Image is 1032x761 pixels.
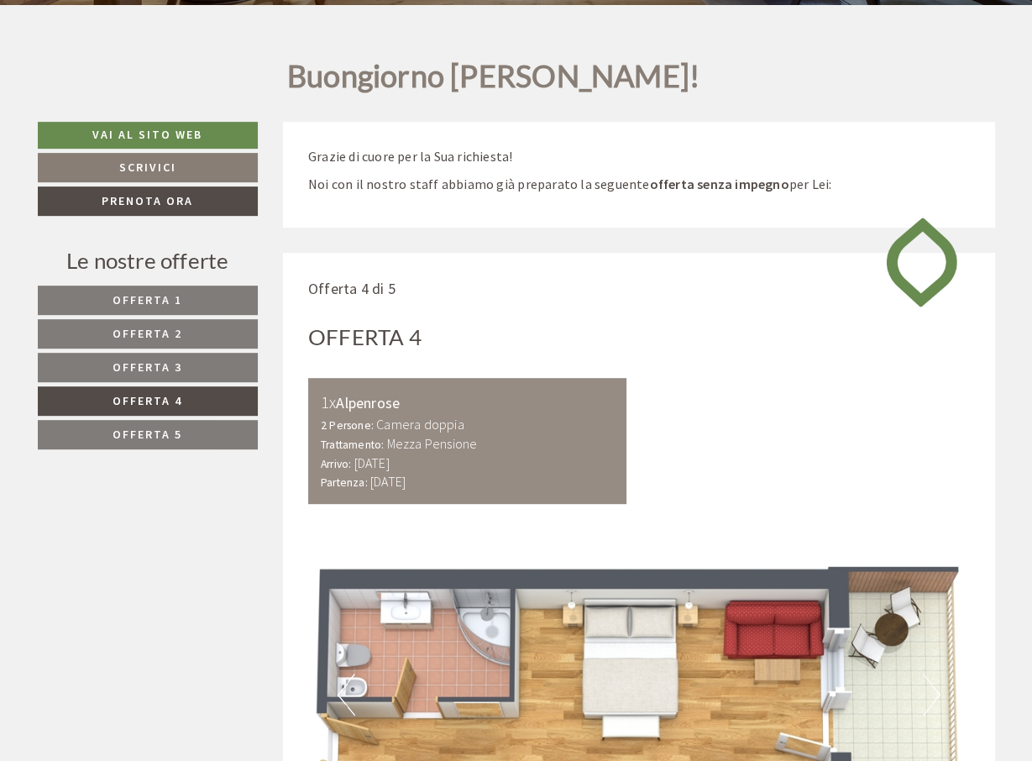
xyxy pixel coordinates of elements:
[113,427,182,442] span: Offerta 5
[387,435,478,452] b: Mezza Pensione
[113,393,182,408] span: Offerta 4
[308,322,422,353] div: Offerta 4
[649,176,788,192] strong: offerta senza impegno
[38,122,259,149] a: Vai al sito web
[321,391,336,412] b: 1x
[113,292,182,307] span: Offerta 1
[923,674,940,716] button: Next
[244,176,636,187] small: 17:42
[26,82,254,94] small: 17:39
[244,104,636,118] div: Lei
[38,186,259,216] a: Prenota ora
[26,50,254,63] div: [GEOGRAPHIC_DATA]
[308,147,970,166] p: Grazie di cuore per la Sua richiesta!
[321,438,384,452] small: Trattamento:
[113,360,182,375] span: Offerta 3
[370,473,406,490] b: [DATE]
[338,674,355,716] button: Previous
[376,416,464,433] b: Camera doppia
[13,46,262,97] div: Buon giorno, come possiamo aiutarla?
[38,153,259,182] a: Scrivici
[321,457,351,471] small: Arrivo:
[287,60,699,102] h1: Buongiorno [PERSON_NAME]!
[577,443,662,472] button: Invia
[308,279,396,298] span: Offerta 4 di 5
[321,391,614,415] div: Alpenrose
[321,475,368,490] small: Partenza:
[308,175,970,194] p: Noi con il nostro staff abbiamo già preparato la seguente per Lei:
[38,245,259,276] div: Le nostre offerte
[321,418,374,433] small: 2 Persone:
[873,202,970,322] img: image
[113,326,182,341] span: Offerta 2
[298,13,364,42] div: lunedì
[236,101,648,190] div: Buongiorno, Scusate, mi sono appena resa conto che il pernottamento richiesto sarebbe da [DATE] a...
[354,454,390,471] b: [DATE]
